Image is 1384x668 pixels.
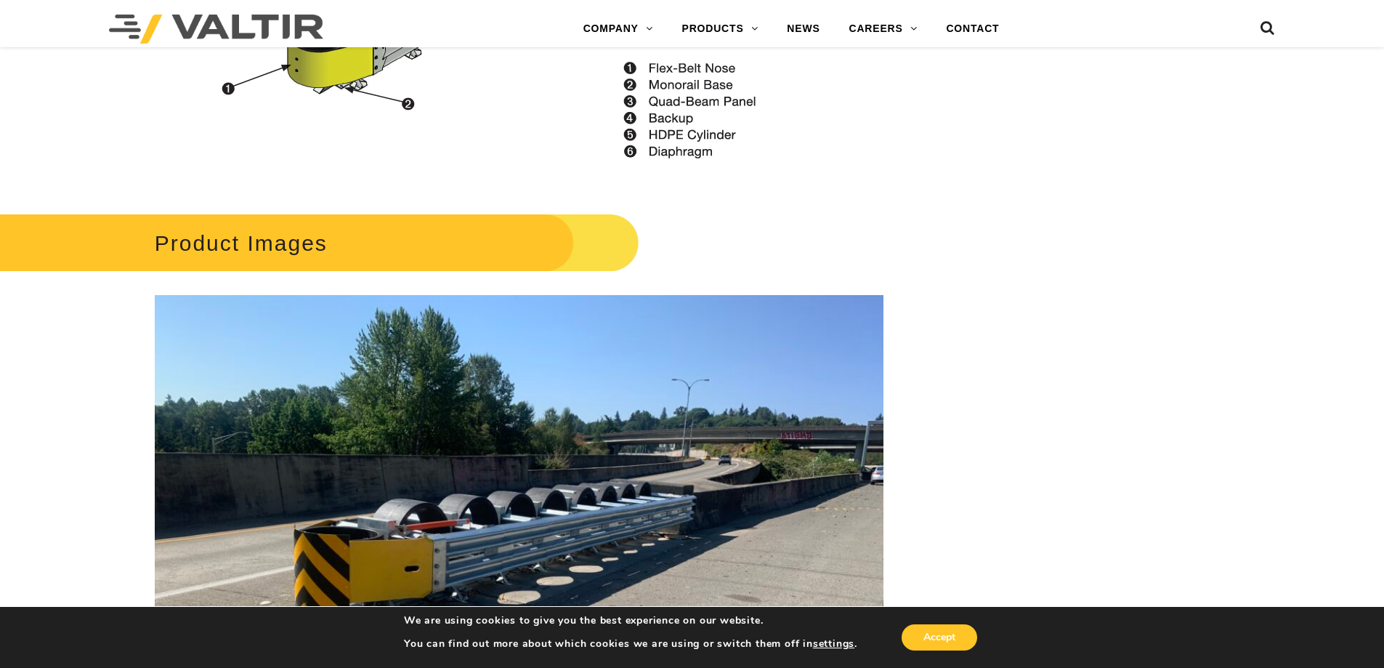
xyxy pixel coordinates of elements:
img: Valtir [109,15,323,44]
a: CONTACT [931,15,1013,44]
a: CAREERS [835,15,932,44]
button: Accept [902,624,977,651]
a: PRODUCTS [668,15,773,44]
p: We are using cookies to give you the best experience on our website. [404,614,857,627]
a: COMPANY [569,15,668,44]
p: You can find out more about which cookies we are using or switch them off in . [404,637,857,651]
button: settings [813,637,854,651]
a: NEWS [772,15,834,44]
